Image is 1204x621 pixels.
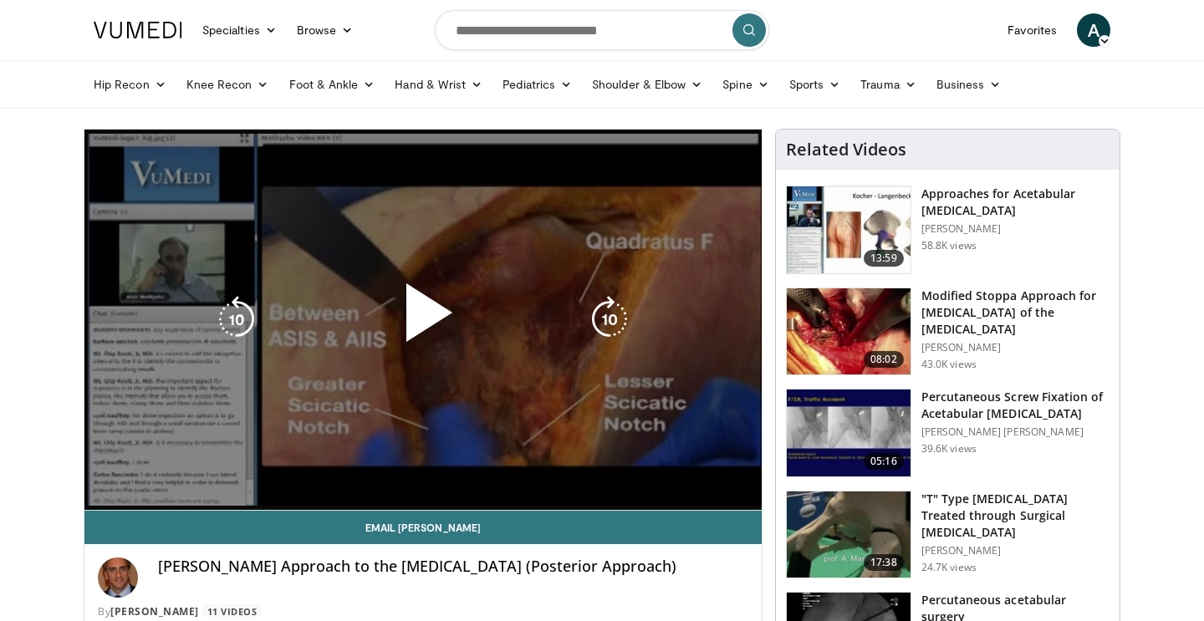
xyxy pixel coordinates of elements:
[158,557,748,576] h4: [PERSON_NAME] Approach to the [MEDICAL_DATA] (Posterior Approach)
[786,389,1110,477] a: 05:16 Percutaneous Screw Fixation of Acetabular [MEDICAL_DATA] [PERSON_NAME] [PERSON_NAME] 39.6K ...
[786,491,1110,579] a: 17:38 "T" Type [MEDICAL_DATA] Treated through Surgical [MEDICAL_DATA] [PERSON_NAME] 24.7K views
[864,351,904,368] span: 08:02
[787,491,911,578] img: W88ObRy9Q_ug1lM35hMDoxOjBrOw-uIx_1.150x105_q85_crop-smart_upscale.jpg
[1077,13,1110,47] a: A
[273,237,574,401] button: Play Video
[779,68,851,101] a: Sports
[786,186,1110,274] a: 13:59 Approaches for Acetabular [MEDICAL_DATA] [PERSON_NAME] 58.8K views
[921,186,1110,219] h3: Approaches for Acetabular [MEDICAL_DATA]
[110,604,199,618] a: [PERSON_NAME]
[921,544,1110,557] p: [PERSON_NAME]
[864,554,904,571] span: 17:38
[192,13,287,47] a: Specialties
[997,13,1067,47] a: Favorites
[84,130,762,511] video-js: Video Player
[926,68,1012,101] a: Business
[864,453,904,470] span: 05:16
[94,22,182,38] img: VuMedi Logo
[921,222,1110,236] p: [PERSON_NAME]
[921,442,977,456] p: 39.6K views
[786,288,1110,376] a: 08:02 Modified Stoppa Approach for [MEDICAL_DATA] of the [MEDICAL_DATA] [PERSON_NAME] 43.0K views
[385,68,492,101] a: Hand & Wrist
[921,491,1110,541] h3: "T" Type [MEDICAL_DATA] Treated through Surgical [MEDICAL_DATA]
[176,68,279,101] a: Knee Recon
[921,341,1110,354] p: [PERSON_NAME]
[850,68,926,101] a: Trauma
[864,250,904,267] span: 13:59
[202,604,263,618] a: 11 Videos
[84,511,762,544] a: Email [PERSON_NAME]
[921,358,977,371] p: 43.0K views
[98,604,748,619] div: By
[787,389,911,476] img: 134112_0000_1.png.150x105_q85_crop-smart_upscale.jpg
[712,68,778,101] a: Spine
[921,561,977,574] p: 24.7K views
[787,288,911,375] img: f3295678-8bed-4037-ac70-87846832ee0b.150x105_q85_crop-smart_upscale.jpg
[84,68,176,101] a: Hip Recon
[921,389,1110,422] h3: Percutaneous Screw Fixation of Acetabular [MEDICAL_DATA]
[582,68,712,101] a: Shoulder & Elbow
[921,239,977,252] p: 58.8K views
[786,140,906,160] h4: Related Videos
[921,288,1110,338] h3: Modified Stoppa Approach for [MEDICAL_DATA] of the [MEDICAL_DATA]
[98,557,138,598] img: Avatar
[279,68,385,101] a: Foot & Ankle
[921,425,1110,439] p: [PERSON_NAME] [PERSON_NAME]
[492,68,582,101] a: Pediatrics
[435,10,769,50] input: Search topics, interventions
[787,186,911,273] img: 289877_0000_1.png.150x105_q85_crop-smart_upscale.jpg
[287,13,364,47] a: Browse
